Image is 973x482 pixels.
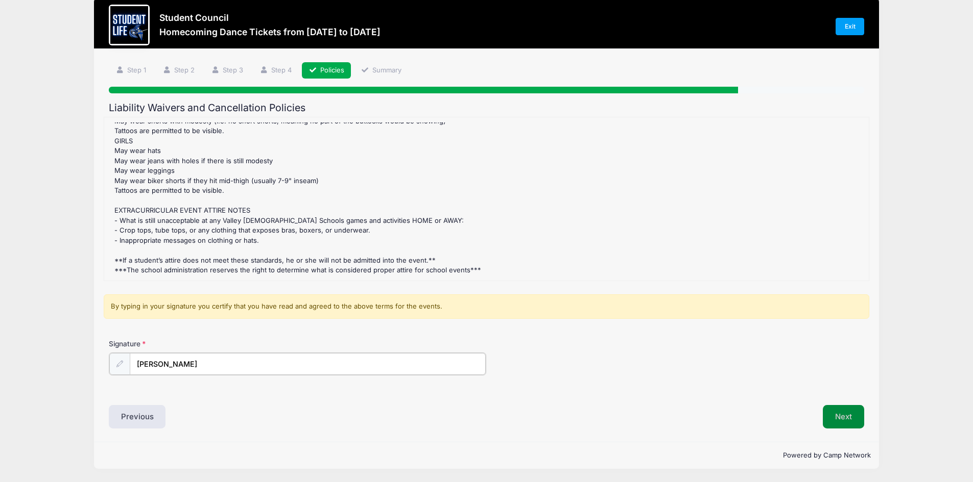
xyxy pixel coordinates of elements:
[104,294,869,319] div: By typing in your signature you certify that you have read and agreed to the above terms for the ...
[836,18,864,35] a: Exit
[823,405,864,428] button: Next
[159,12,381,23] h3: Student Council
[302,62,351,79] a: Policies
[109,405,166,428] button: Previous
[102,450,871,461] p: Powered by Camp Network
[109,122,864,275] div: : The is no Refund Policy for any dances. Any requests need to be sent to . : [DATE]-[DATE] DANCE...
[130,353,486,375] input: Enter first and last name
[109,62,153,79] a: Step 1
[109,102,864,114] h2: Liability Waivers and Cancellation Policies
[159,27,381,37] h3: Homecoming Dance Tickets from [DATE] to [DATE]
[204,62,250,79] a: Step 3
[109,339,298,349] label: Signature
[253,62,299,79] a: Step 4
[156,62,201,79] a: Step 2
[354,62,408,79] a: Summary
